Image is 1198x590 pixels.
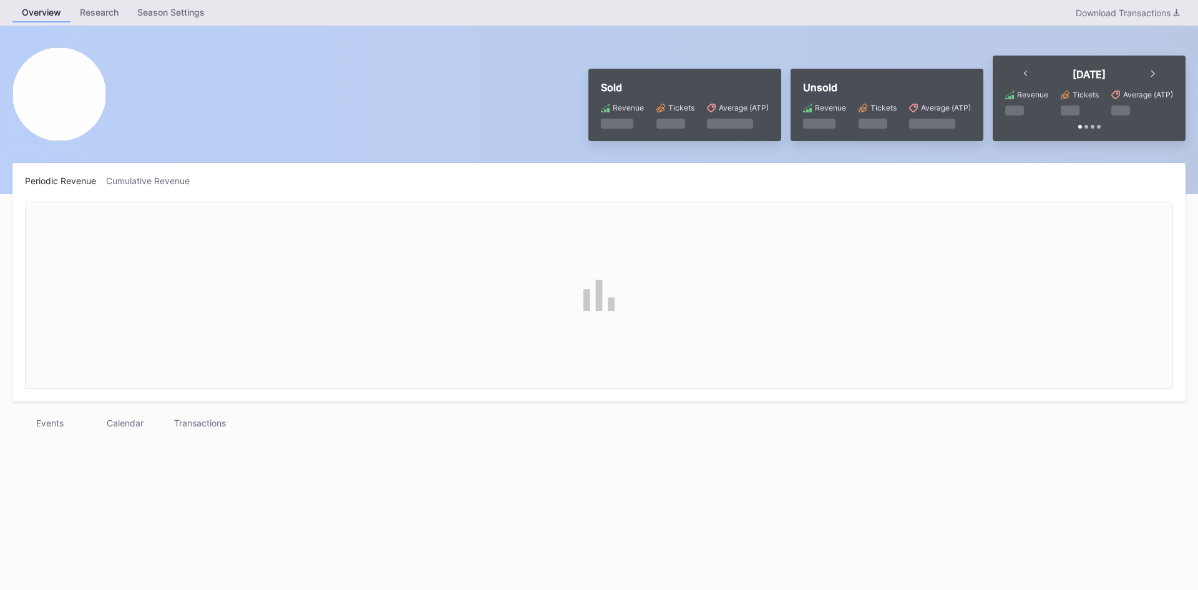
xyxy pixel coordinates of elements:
div: Unsold [803,81,971,94]
div: [DATE] [1073,68,1106,81]
div: Transactions [162,414,237,432]
div: Revenue [613,103,644,112]
a: Research [71,3,128,22]
div: Average (ATP) [719,103,769,112]
div: Average (ATP) [921,103,971,112]
button: Download Transactions [1069,4,1186,21]
a: Season Settings [128,3,214,22]
div: Average (ATP) [1123,90,1173,99]
div: Tickets [870,103,897,112]
div: Periodic Revenue [25,175,106,186]
div: Research [71,3,128,21]
div: Download Transactions [1076,7,1179,18]
a: Overview [12,3,71,22]
div: Tickets [668,103,694,112]
div: Tickets [1073,90,1099,99]
div: Sold [601,81,769,94]
div: Cumulative Revenue [106,175,200,186]
div: Events [12,414,87,432]
div: Revenue [1017,90,1048,99]
div: Calendar [87,414,162,432]
div: Season Settings [128,3,214,21]
div: Revenue [815,103,846,112]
